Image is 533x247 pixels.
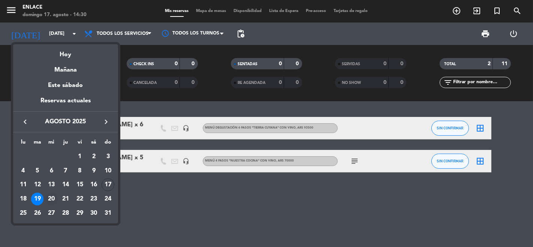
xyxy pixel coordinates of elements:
[31,178,44,191] div: 12
[30,164,45,178] td: 5 de agosto de 2025
[87,178,100,191] div: 16
[58,164,73,178] td: 7 de agosto de 2025
[45,207,58,220] div: 27
[102,207,114,220] div: 31
[16,150,73,164] td: AGO.
[73,193,86,205] div: 22
[58,178,73,192] td: 14 de agosto de 2025
[16,164,30,178] td: 4 de agosto de 2025
[31,193,44,205] div: 19
[16,192,30,206] td: 18 de agosto de 2025
[87,206,101,220] td: 30 de agosto de 2025
[13,60,118,75] div: Mañana
[99,117,113,127] button: keyboard_arrow_right
[44,138,58,150] th: miércoles
[45,178,58,191] div: 13
[44,164,58,178] td: 6 de agosto de 2025
[73,192,87,206] td: 22 de agosto de 2025
[87,192,101,206] td: 23 de agosto de 2025
[73,150,87,164] td: 1 de agosto de 2025
[102,117,111,126] i: keyboard_arrow_right
[73,206,87,220] td: 29 de agosto de 2025
[101,164,115,178] td: 10 de agosto de 2025
[87,178,101,192] td: 16 de agosto de 2025
[16,138,30,150] th: lunes
[17,207,30,220] div: 25
[45,193,58,205] div: 20
[87,165,100,177] div: 9
[30,178,45,192] td: 12 de agosto de 2025
[73,178,86,191] div: 15
[101,192,115,206] td: 24 de agosto de 2025
[13,75,118,96] div: Este sábado
[101,150,115,164] td: 3 de agosto de 2025
[73,150,86,163] div: 1
[73,165,86,177] div: 8
[87,164,101,178] td: 9 de agosto de 2025
[73,138,87,150] th: viernes
[16,206,30,220] td: 25 de agosto de 2025
[101,178,115,192] td: 17 de agosto de 2025
[17,165,30,177] div: 4
[101,206,115,220] td: 31 de agosto de 2025
[102,150,114,163] div: 3
[87,207,100,220] div: 30
[87,150,100,163] div: 2
[18,117,32,127] button: keyboard_arrow_left
[58,206,73,220] td: 28 de agosto de 2025
[45,165,58,177] div: 6
[87,138,101,150] th: sábado
[102,193,114,205] div: 24
[73,207,86,220] div: 29
[102,165,114,177] div: 10
[73,178,87,192] td: 15 de agosto de 2025
[13,44,118,60] div: Hoy
[44,192,58,206] td: 20 de agosto de 2025
[30,138,45,150] th: martes
[59,178,72,191] div: 14
[102,178,114,191] div: 17
[30,206,45,220] td: 26 de agosto de 2025
[30,192,45,206] td: 19 de agosto de 2025
[13,96,118,111] div: Reservas actuales
[58,138,73,150] th: jueves
[44,206,58,220] td: 27 de agosto de 2025
[73,164,87,178] td: 8 de agosto de 2025
[32,117,99,127] span: agosto 2025
[87,150,101,164] td: 2 de agosto de 2025
[21,117,30,126] i: keyboard_arrow_left
[101,138,115,150] th: domingo
[87,193,100,205] div: 23
[16,178,30,192] td: 11 de agosto de 2025
[31,165,44,177] div: 5
[44,178,58,192] td: 13 de agosto de 2025
[59,165,72,177] div: 7
[59,207,72,220] div: 28
[58,192,73,206] td: 21 de agosto de 2025
[59,193,72,205] div: 21
[31,207,44,220] div: 26
[17,193,30,205] div: 18
[17,178,30,191] div: 11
